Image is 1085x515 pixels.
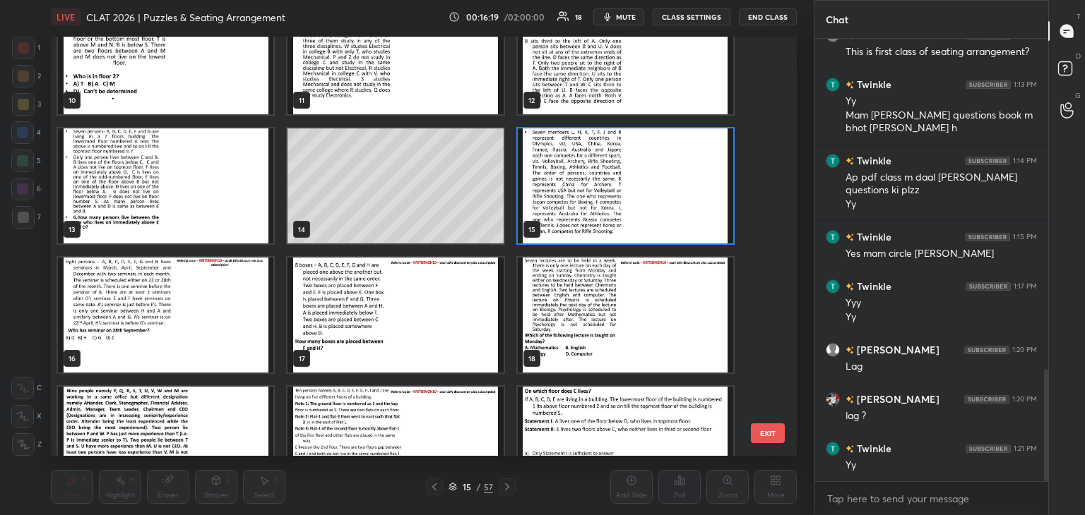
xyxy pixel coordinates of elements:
[846,296,1037,310] div: Yyy
[826,442,840,456] img: AATXAJzqNUXqMGgJErPomQFyXJCmFwVBFUXRN3McAmc9=s96-c
[1012,395,1037,404] div: 1:20 PM
[11,150,41,172] div: 5
[1014,282,1037,291] div: 1:17 PM
[826,343,840,357] img: default.png
[1076,51,1081,61] p: D
[1013,233,1037,241] div: 1:15 PM
[58,387,273,502] img: 1756540146I0JZRD.pdf
[846,247,1037,261] div: Yes mam circle [PERSON_NAME]
[826,230,840,244] img: AATXAJzqNUXqMGgJErPomQFyXJCmFwVBFUXRN3McAmc9=s96-c
[826,78,840,92] img: AATXAJzqNUXqMGgJErPomQFyXJCmFwVBFUXRN3McAmc9=s96-c
[1077,11,1081,22] p: T
[854,279,891,293] h6: Twinkle
[653,8,730,25] button: CLASS SETTINGS
[518,257,733,372] img: 1756540146I0JZRD.pdf
[965,157,1010,165] img: 4P8fHbbgJtejmAAAAAElFTkSuQmCC
[86,11,285,24] h4: CLAT 2026 | Puzzles & Seating Arrangement
[846,310,1037,325] div: Yy
[739,8,797,25] button: End Class
[51,8,81,25] div: LIVE
[1075,90,1081,101] p: G
[12,433,42,456] div: Z
[58,128,273,243] img: 1756540146I0JZRD.pdf
[11,121,41,144] div: 4
[51,37,772,456] div: grid
[966,444,1011,453] img: 4P8fHbbgJtejmAAAAAElFTkSuQmCC
[854,229,891,244] h6: Twinkle
[846,234,854,241] img: no-rating-badge.077c3623.svg
[854,441,891,456] h6: Twinkle
[846,198,1037,212] div: Yy
[965,233,1010,241] img: 4P8fHbbgJtejmAAAAAElFTkSuQmCC
[846,95,1037,109] div: Yy
[854,77,891,92] h6: Twinkle
[593,8,644,25] button: mute
[826,279,840,293] img: AATXAJzqNUXqMGgJErPomQFyXJCmFwVBFUXRN3McAmc9=s96-c
[846,81,854,89] img: no-rating-badge.077c3623.svg
[12,65,41,87] div: 2
[1012,346,1037,354] div: 1:20 PM
[477,483,481,491] div: /
[1013,157,1037,165] div: 1:14 PM
[58,257,273,372] img: 1756540146I0JZRD.pdf
[846,459,1037,473] div: Yy
[964,346,1009,354] img: 4P8fHbbgJtejmAAAAAElFTkSuQmCC
[846,45,1037,59] div: This is first class of seating arrangement?
[964,395,1009,404] img: 4P8fHbbgJtejmAAAAAElFTkSuQmCC
[12,206,41,229] div: 7
[287,387,503,502] img: 1756540146I0JZRD.pdf
[854,392,939,406] h6: [PERSON_NAME]
[966,282,1011,291] img: 4P8fHbbgJtejmAAAAAElFTkSuQmCC
[966,80,1011,89] img: 4P8fHbbgJtejmAAAAAElFTkSuQmCC
[484,480,493,493] div: 57
[854,153,891,168] h6: Twinkle
[846,360,1037,374] div: Lag
[846,409,1037,423] div: lag ?
[12,93,41,116] div: 3
[518,387,733,502] img: 1756540146I0JZRD.pdf
[11,405,42,428] div: X
[846,396,854,404] img: no-rating-badge.077c3623.svg
[751,423,785,443] button: EXIT
[1014,444,1037,453] div: 1:21 PM
[846,157,854,165] img: no-rating-badge.077c3623.svg
[11,377,42,399] div: C
[846,445,854,453] img: no-rating-badge.077c3623.svg
[616,12,636,22] span: mute
[287,257,503,372] img: 1756540146I0JZRD.pdf
[826,392,840,406] img: eebab2a336d84a92b710b9d44f9d1d31.jpg
[846,109,1037,135] div: Mam [PERSON_NAME] questions book m bhot [PERSON_NAME] h
[846,171,1037,198] div: Ap pdf class m daal [PERSON_NAME] questions ki plzz
[854,342,939,357] h6: [PERSON_NAME]
[814,39,1048,482] div: grid
[846,283,854,291] img: no-rating-badge.077c3623.svg
[518,128,733,243] img: 1756540146I0JZRD.pdf
[11,178,41,200] div: 6
[846,346,854,354] img: no-rating-badge.077c3623.svg
[460,483,474,491] div: 15
[826,154,840,168] img: AATXAJzqNUXqMGgJErPomQFyXJCmFwVBFUXRN3McAmc9=s96-c
[814,1,860,38] p: Chat
[575,13,582,20] div: 18
[12,37,40,59] div: 1
[1014,80,1037,89] div: 1:13 PM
